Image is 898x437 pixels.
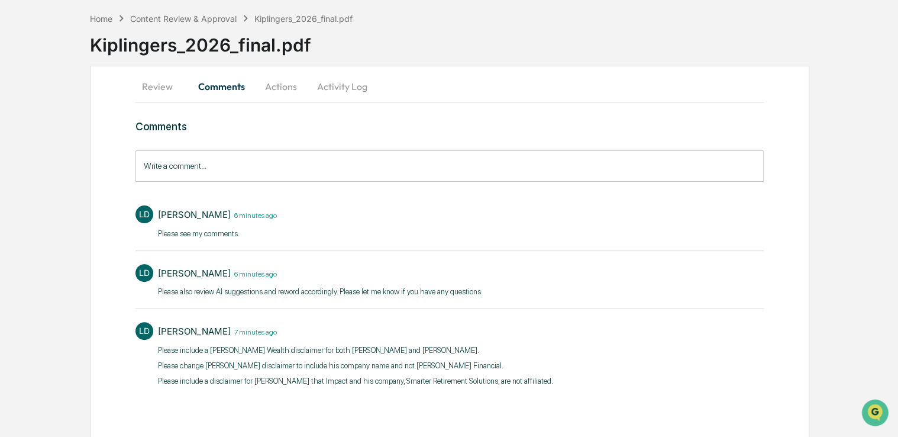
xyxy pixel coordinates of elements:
[12,91,33,112] img: 1746055101610-c473b297-6a78-478c-a979-82029cc54cd1
[118,201,143,210] span: Pylon
[86,150,95,160] div: 🗄️
[158,286,483,298] p: Please also review AI suggestions and reword accordingly. Please let me know if you have any ques...
[158,228,277,240] p: Please see my comments.​
[308,72,377,101] button: Activity Log
[135,72,189,101] button: Review
[130,14,237,24] div: Content Review & Approval
[135,120,764,133] h3: Comments
[135,72,764,101] div: secondary tabs example
[189,72,254,101] button: Comments
[12,25,215,44] p: How can we help?
[231,326,277,336] time: Monday, September 15, 2025 at 1:21:25 PM MDT
[12,173,21,182] div: 🔎
[135,205,153,223] div: LD
[135,322,153,340] div: LD
[158,209,231,220] div: [PERSON_NAME]
[7,144,81,166] a: 🖐️Preclearance
[7,167,79,188] a: 🔎Data Lookup
[24,172,75,184] span: Data Lookup
[158,360,553,372] p: Please change [PERSON_NAME] disclaimer to include his company name and not [PERSON_NAME] Financial.
[12,150,21,160] div: 🖐️
[135,264,153,282] div: LD
[40,102,150,112] div: We're available if you need us!
[90,14,112,24] div: Home
[860,398,892,430] iframe: Open customer support
[24,149,76,161] span: Preclearance
[40,91,194,102] div: Start new chat
[158,326,231,337] div: [PERSON_NAME]
[98,149,147,161] span: Attestations
[158,345,553,356] p: Please include a [PERSON_NAME] Wealth disclaimer for both [PERSON_NAME] and [PERSON_NAME].
[231,210,277,220] time: Monday, September 15, 2025 at 1:22:49 PM MDT
[254,72,308,101] button: Actions
[90,25,898,56] div: Kiplingers_2026_final.pdf
[81,144,151,166] a: 🗄️Attestations
[83,200,143,210] a: Powered byPylon
[158,268,231,279] div: [PERSON_NAME]
[201,94,215,108] button: Start new chat
[158,375,553,387] p: Please include a disclaimer for [PERSON_NAME] that Impact and his company, Smarter Retirement Sol...
[231,268,277,278] time: Monday, September 15, 2025 at 1:22:23 PM MDT
[254,14,352,24] div: Kiplingers_2026_final.pdf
